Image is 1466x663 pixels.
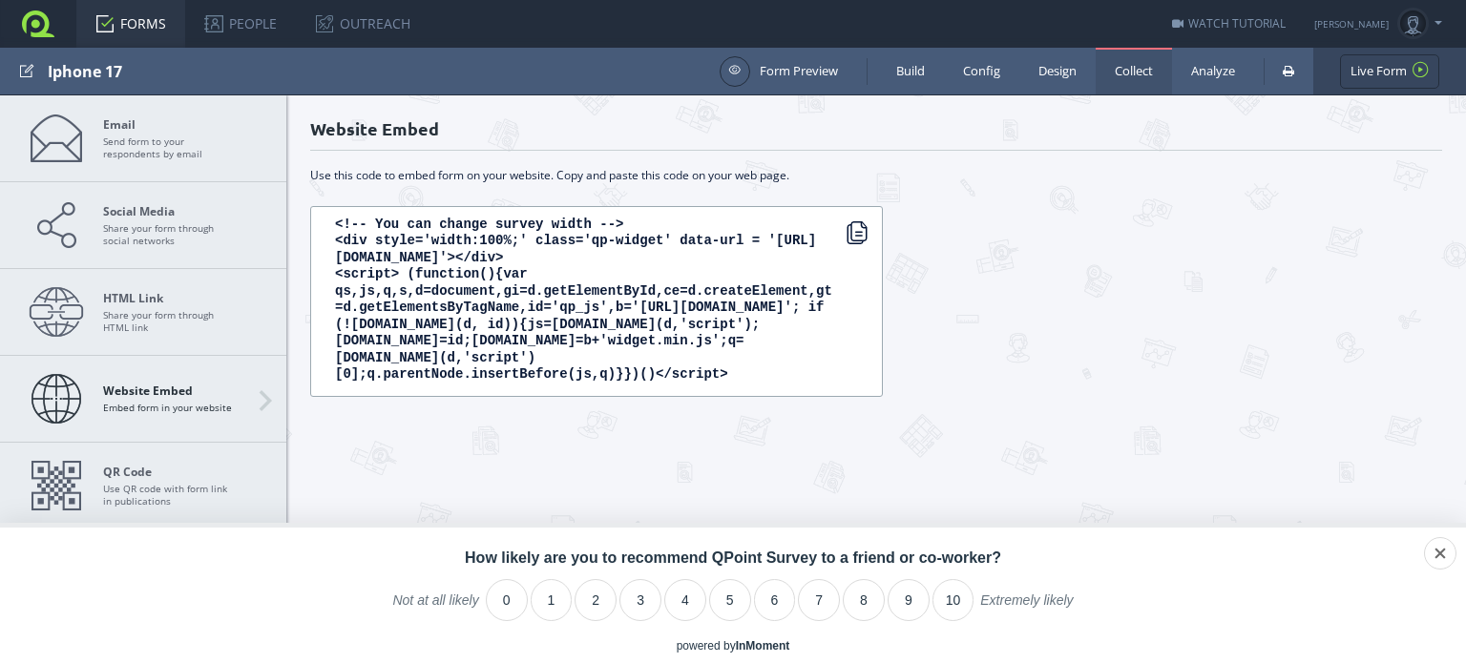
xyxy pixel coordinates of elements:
h2: Website Embed [310,119,1442,151]
li: 4 [664,579,706,621]
textarea: <!-- You can change survey width --> <div style='width:100%;' class='qp-widget' data-url = '[URL]... [310,206,883,397]
span: Embed form in your website [103,383,232,414]
li: 2 [575,579,617,621]
a: Live Form [1340,54,1439,89]
strong: HTML Link [103,291,237,305]
div: Use this code to embed form on your website. Copy and paste this code on your web page. [310,168,1442,182]
li: 0 [486,579,528,621]
span: Share your form through HTML link [103,291,237,333]
div: Iphone 17 [48,48,710,94]
li: 9 [888,579,930,621]
li: 3 [619,579,661,621]
a: Config [944,48,1019,94]
span: Use QR code with form link in publications [103,465,237,507]
a: Design [1019,48,1096,94]
a: Collect [1096,48,1172,94]
li: 7 [798,579,840,621]
div: powered by inmoment [677,639,790,653]
li: 6 [754,579,796,621]
li: 10 [932,579,974,621]
span: Edit [19,59,34,83]
a: Analyze [1172,48,1254,94]
a: WATCH TUTORIAL [1172,15,1286,31]
li: 1 [531,579,573,621]
label: Extremely likely [980,592,1073,623]
span: Share your form through social networks [103,204,237,246]
strong: Social Media [103,204,237,218]
a: Form Preview [720,56,838,87]
strong: Email [103,117,237,132]
span: Send form to your respondents by email [103,117,237,159]
li: 5 [709,579,751,621]
li: 8 [843,579,885,621]
strong: Website Embed [103,383,232,398]
a: Build [877,48,944,94]
div: Close survey [1424,537,1456,570]
label: Not at all likely [392,592,478,623]
a: InMoment [736,639,790,653]
strong: QR Code [103,465,237,479]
